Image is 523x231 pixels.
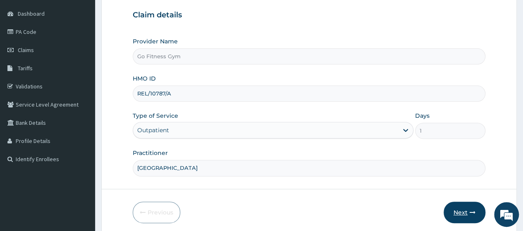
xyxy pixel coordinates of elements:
[444,202,485,223] button: Next
[4,148,158,177] textarea: Type your message and hit 'Enter'
[133,202,180,223] button: Previous
[136,4,155,24] div: Minimize live chat window
[133,37,178,45] label: Provider Name
[18,46,34,54] span: Claims
[48,65,114,149] span: We're online!
[43,46,139,57] div: Chat with us now
[18,64,33,72] span: Tariffs
[133,160,485,176] input: Enter Name
[133,11,485,20] h3: Claim details
[133,74,156,83] label: HMO ID
[133,149,168,157] label: Practitioner
[415,112,430,120] label: Days
[133,86,485,102] input: Enter HMO ID
[133,112,178,120] label: Type of Service
[18,10,45,17] span: Dashboard
[15,41,33,62] img: d_794563401_company_1708531726252_794563401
